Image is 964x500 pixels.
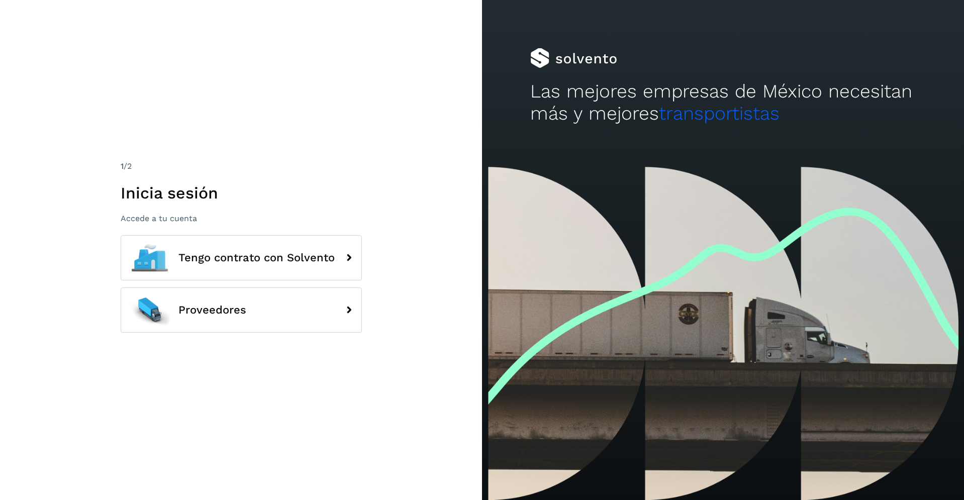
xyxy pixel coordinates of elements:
h2: Las mejores empresas de México necesitan más y mejores [530,80,916,125]
h1: Inicia sesión [121,183,362,203]
button: Proveedores [121,287,362,333]
button: Tengo contrato con Solvento [121,235,362,280]
span: Proveedores [178,304,246,316]
span: 1 [121,161,124,171]
span: transportistas [659,103,780,124]
div: /2 [121,160,362,172]
p: Accede a tu cuenta [121,214,362,223]
span: Tengo contrato con Solvento [178,252,335,264]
